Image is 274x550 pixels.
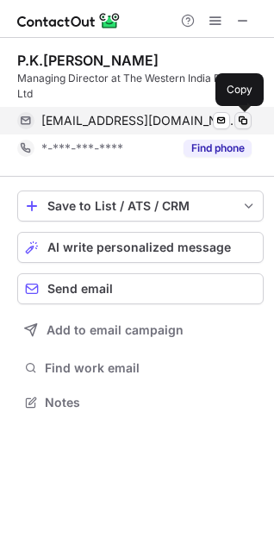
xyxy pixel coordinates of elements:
span: AI write personalized message [47,241,231,254]
button: Add to email campaign [17,315,264,346]
div: Managing Director at The Western India Plywoods Ltd [17,71,264,102]
span: Find work email [45,360,257,376]
button: AI write personalized message [17,232,264,263]
span: [EMAIL_ADDRESS][DOMAIN_NAME] [41,113,239,128]
div: Save to List / ATS / CRM [47,199,234,213]
span: Add to email campaign [47,323,184,337]
div: P.K.[PERSON_NAME] [17,52,159,69]
span: Send email [47,282,113,296]
img: ContactOut v5.3.10 [17,10,121,31]
button: save-profile-one-click [17,191,264,222]
button: Find work email [17,356,264,380]
button: Notes [17,391,264,415]
span: Notes [45,395,257,410]
button: Reveal Button [184,140,252,157]
button: Send email [17,273,264,304]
